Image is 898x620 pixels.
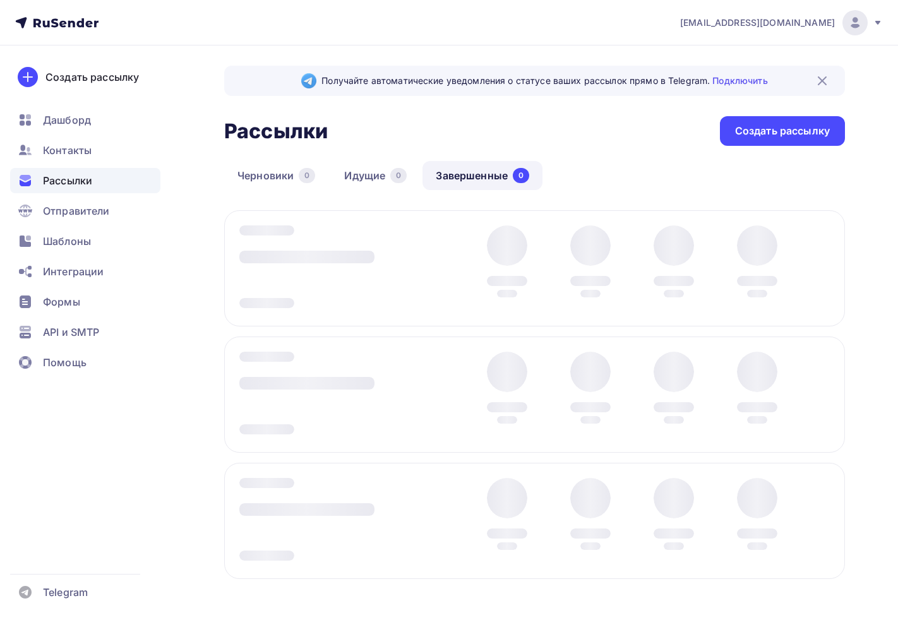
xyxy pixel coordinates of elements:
a: Шаблоны [10,229,160,254]
span: Интеграции [43,264,104,279]
span: [EMAIL_ADDRESS][DOMAIN_NAME] [680,16,835,29]
a: Рассылки [10,168,160,193]
a: Подключить [712,75,767,86]
span: Отправители [43,203,110,218]
a: Черновики0 [224,161,328,190]
div: 0 [513,168,529,183]
span: Получайте автоматические уведомления о статусе ваших рассылок прямо в Telegram. [321,75,767,87]
div: Создать рассылку [735,124,830,138]
a: Формы [10,289,160,314]
span: Помощь [43,355,87,370]
span: Контакты [43,143,92,158]
a: Отправители [10,198,160,224]
a: Контакты [10,138,160,163]
span: Формы [43,294,80,309]
a: [EMAIL_ADDRESS][DOMAIN_NAME] [680,10,883,35]
span: Дашборд [43,112,91,128]
a: Идущие0 [331,161,420,190]
img: Telegram [301,73,316,88]
span: API и SMTP [43,325,99,340]
div: Создать рассылку [45,69,139,85]
span: Шаблоны [43,234,91,249]
span: Рассылки [43,173,92,188]
a: Завершенные0 [422,161,542,190]
h2: Рассылки [224,119,328,144]
div: 0 [390,168,407,183]
a: Дашборд [10,107,160,133]
div: 0 [299,168,315,183]
span: Telegram [43,585,88,600]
